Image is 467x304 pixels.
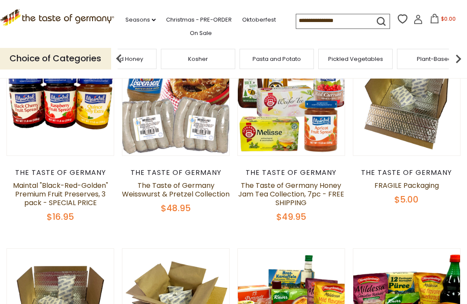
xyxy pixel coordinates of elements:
img: Maintal "Black-Red-Golden" Premium Fruit Preserves, 3 pack - SPECIAL PRICE [7,49,114,155]
span: $16.95 [47,211,74,223]
span: $5.00 [394,193,419,206]
a: The Taste of Germany Weisswurst & Pretzel Collection [122,180,230,199]
a: Plant-Based [417,56,452,62]
a: Oktoberfest [242,15,276,25]
div: The Taste of Germany [122,168,230,177]
span: $0.00 [441,15,456,22]
img: The Taste of Germany Weisswurst & Pretzel Collection [122,49,229,155]
span: $48.95 [161,202,191,214]
a: Maintal "Black-Red-Golden" Premium Fruit Preserves, 3 pack - SPECIAL PRICE [13,180,108,208]
span: $49.95 [276,211,306,223]
div: The Taste of Germany [237,168,345,177]
div: The Taste of Germany [353,168,461,177]
img: previous arrow [110,50,128,67]
a: Pasta and Potato [253,56,301,62]
a: Seasons [125,15,156,25]
img: next arrow [450,50,467,67]
a: Christmas - PRE-ORDER [166,15,232,25]
a: Kosher [188,56,208,62]
a: Pickled Vegetables [328,56,383,62]
img: The Taste of Germany Honey Jam Tea Collection, 7pc - FREE SHIPPING [238,49,345,155]
img: FRAGILE Packaging [353,49,460,155]
a: FRAGILE Packaging [374,180,439,190]
a: The Taste of Germany Honey Jam Tea Collection, 7pc - FREE SHIPPING [238,180,344,208]
div: The Taste of Germany [6,168,114,177]
a: On Sale [190,28,212,38]
button: $0.00 [425,14,461,27]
